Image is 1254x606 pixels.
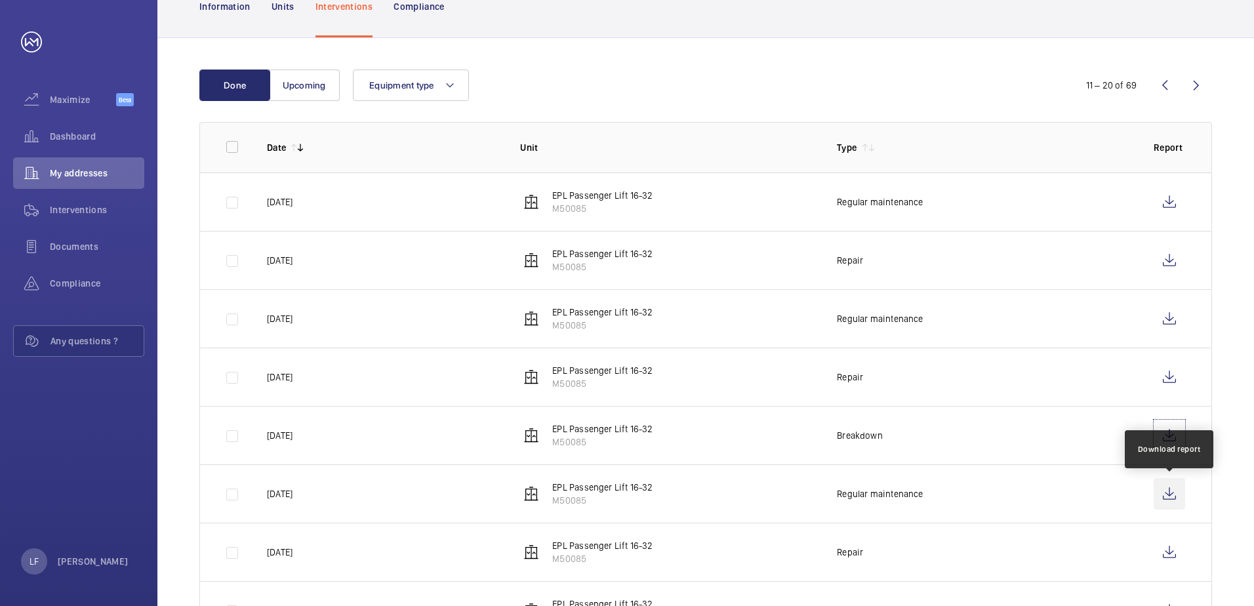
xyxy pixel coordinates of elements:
p: Type [837,141,857,154]
p: M50085 [552,260,653,273]
p: EPL Passenger Lift 16-32 [552,189,653,202]
p: Unit [520,141,816,154]
img: elevator.svg [523,544,539,560]
p: M50085 [552,319,653,332]
p: Breakdown [837,429,883,442]
p: EPL Passenger Lift 16-32 [552,481,653,494]
p: [DATE] [267,487,293,500]
p: [DATE] [267,429,293,442]
p: Repair [837,371,863,384]
span: Any questions ? [51,334,144,348]
p: Regular maintenance [837,487,923,500]
span: Interventions [50,203,144,216]
span: Dashboard [50,130,144,143]
img: elevator.svg [523,194,539,210]
p: M50085 [552,377,653,390]
p: Repair [837,546,863,559]
p: Regular maintenance [837,195,923,209]
button: Equipment type [353,70,469,101]
p: EPL Passenger Lift 16-32 [552,306,653,319]
p: [DATE] [267,312,293,325]
p: [DATE] [267,371,293,384]
img: elevator.svg [523,311,539,327]
span: Equipment type [369,80,434,91]
span: Beta [116,93,134,106]
p: EPL Passenger Lift 16-32 [552,422,653,435]
p: LF [30,555,39,568]
p: M50085 [552,202,653,215]
p: [PERSON_NAME] [58,555,129,568]
span: Documents [50,240,144,253]
p: Regular maintenance [837,312,923,325]
p: EPL Passenger Lift 16-32 [552,539,653,552]
span: Maximize [50,93,116,106]
p: M50085 [552,435,653,449]
p: EPL Passenger Lift 16-32 [552,247,653,260]
p: [DATE] [267,195,293,209]
p: Date [267,141,286,154]
p: [DATE] [267,254,293,267]
img: elevator.svg [523,253,539,268]
span: My addresses [50,167,144,180]
p: EPL Passenger Lift 16-32 [552,364,653,377]
p: M50085 [552,552,653,565]
p: M50085 [552,494,653,507]
div: 11 – 20 of 69 [1086,79,1137,92]
p: Repair [837,254,863,267]
button: Upcoming [269,70,340,101]
p: Report [1154,141,1185,154]
p: [DATE] [267,546,293,559]
img: elevator.svg [523,428,539,443]
img: elevator.svg [523,486,539,502]
span: Compliance [50,277,144,290]
div: Download report [1138,443,1201,455]
img: elevator.svg [523,369,539,385]
button: Done [199,70,270,101]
